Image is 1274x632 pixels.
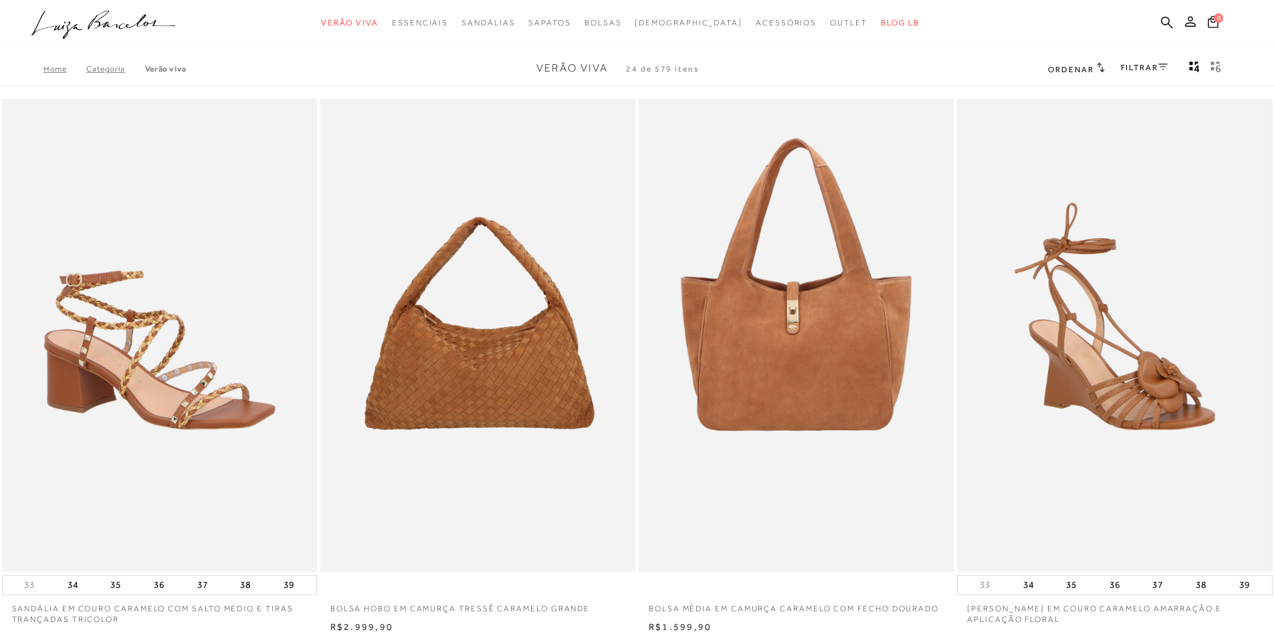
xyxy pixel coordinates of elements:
[1185,60,1204,78] button: Mostrar 4 produtos por linha
[528,11,570,35] a: noSubCategoriesText
[881,18,920,27] span: BLOG LB
[649,621,712,632] span: R$1.599,90
[1204,15,1223,33] button: 0
[626,64,700,74] span: 24 de 579 itens
[1105,576,1124,595] button: 36
[957,595,1272,626] a: [PERSON_NAME] EM COURO CARAMELO AMARRAÇÃO E APLICAÇÃO FLORAL
[635,18,742,27] span: [DEMOGRAPHIC_DATA]
[976,578,994,591] button: 33
[193,576,212,595] button: 37
[958,101,1271,570] a: SANDÁLIA ANABELA EM COURO CARAMELO AMARRAÇÃO E APLICAÇÃO FLORAL SANDÁLIA ANABELA EM COURO CARAMEL...
[635,11,742,35] a: noSubCategoriesText
[881,11,920,35] a: BLOG LB
[64,576,82,595] button: 34
[461,11,515,35] a: noSubCategoriesText
[585,18,622,27] span: Bolsas
[1148,576,1167,595] button: 37
[830,18,867,27] span: Outlet
[150,576,169,595] button: 36
[3,101,316,570] img: SANDÁLIA EM COURO CARAMELO COM SALTO MÉDIO E TIRAS TRANÇADAS TRICOLOR
[322,101,634,570] img: BOLSA HOBO EM CAMURÇA TRESSÊ CARAMELO GRANDE
[640,101,952,570] img: BOLSA MÉDIA EM CAMURÇA CARAMELO COM FECHO DOURADO
[461,18,515,27] span: Sandálias
[2,595,317,626] a: SANDÁLIA EM COURO CARAMELO COM SALTO MÉDIO E TIRAS TRANÇADAS TRICOLOR
[20,578,39,591] button: 33
[1235,576,1254,595] button: 39
[320,595,635,615] a: BOLSA HOBO EM CAMURÇA TRESSÊ CARAMELO GRANDE
[830,11,867,35] a: noSubCategoriesText
[1048,65,1093,74] span: Ordenar
[958,101,1271,570] img: SANDÁLIA ANABELA EM COURO CARAMELO AMARRAÇÃO E APLICAÇÃO FLORAL
[536,62,608,74] span: Verão Viva
[640,101,952,570] a: BOLSA MÉDIA EM CAMURÇA CARAMELO COM FECHO DOURADO BOLSA MÉDIA EM CAMURÇA CARAMELO COM FECHO DOURADO
[330,621,393,632] span: R$2.999,90
[322,101,634,570] a: BOLSA HOBO EM CAMURÇA TRESSÊ CARAMELO GRANDE BOLSA HOBO EM CAMURÇA TRESSÊ CARAMELO GRANDE
[1214,13,1223,23] span: 0
[43,64,86,74] a: Home
[145,64,187,74] a: Verão Viva
[756,11,817,35] a: noSubCategoriesText
[1192,576,1210,595] button: 38
[321,11,379,35] a: noSubCategoriesText
[86,64,144,74] a: Categoria
[639,595,954,615] a: BOLSA MÉDIA EM CAMURÇA CARAMELO COM FECHO DOURADO
[1019,576,1038,595] button: 34
[528,18,570,27] span: Sapatos
[106,576,125,595] button: 35
[3,101,316,570] a: SANDÁLIA EM COURO CARAMELO COM SALTO MÉDIO E TIRAS TRANÇADAS TRICOLOR SANDÁLIA EM COURO CARAMELO ...
[1121,63,1168,72] a: FILTRAR
[392,11,448,35] a: noSubCategoriesText
[1206,60,1225,78] button: gridText6Desc
[585,11,622,35] a: noSubCategoriesText
[756,18,817,27] span: Acessórios
[321,18,379,27] span: Verão Viva
[392,18,448,27] span: Essenciais
[236,576,255,595] button: 38
[1062,576,1081,595] button: 35
[280,576,298,595] button: 39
